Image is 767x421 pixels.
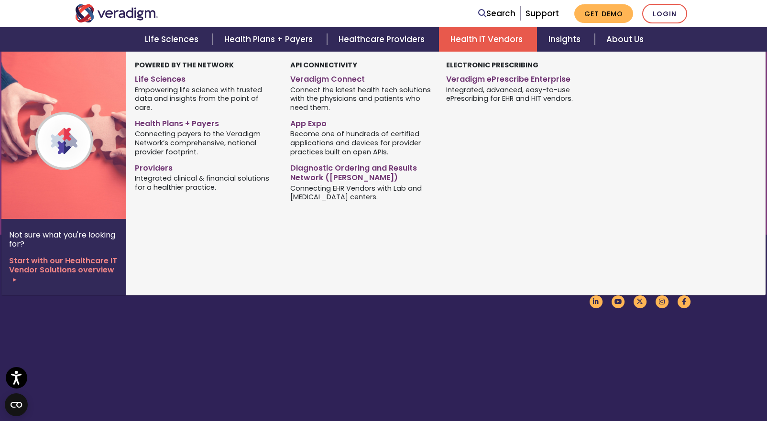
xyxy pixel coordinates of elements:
[290,71,431,85] a: Veradigm Connect
[583,352,756,410] iframe: Drift Chat Widget
[654,297,670,306] a: Veradigm Instagram Link
[526,8,559,19] a: Support
[290,115,431,129] a: App Expo
[446,85,587,103] span: Integrated, advanced, easy-to-use ePrescribing for EHR and HIT vendors.
[632,297,648,306] a: Veradigm Twitter Link
[290,160,431,184] a: Diagnostic Ordering and Results Network ([PERSON_NAME])
[290,129,431,157] span: Become one of hundreds of certified applications and devices for provider practices built on open...
[290,85,431,112] span: Connect the latest health tech solutions with the physicians and patients who need them.
[9,230,119,248] p: Not sure what you're looking for?
[478,7,515,20] a: Search
[610,297,626,306] a: Veradigm YouTube Link
[135,129,276,157] span: Connecting payers to the Veradigm Network’s comprehensive, national provider footprint.
[595,27,655,52] a: About Us
[135,60,234,70] strong: Powered by the Network
[290,60,357,70] strong: API Connectivity
[439,27,537,52] a: Health IT Vendors
[135,173,276,192] span: Integrated clinical & financial solutions for a healthier practice.
[327,27,439,52] a: Healthcare Providers
[642,4,687,23] a: Login
[5,393,28,416] button: Open CMP widget
[133,27,213,52] a: Life Sciences
[574,4,633,23] a: Get Demo
[290,183,431,202] span: Connecting EHR Vendors with Lab and [MEDICAL_DATA] centers.
[213,27,327,52] a: Health Plans + Payers
[676,297,692,306] a: Veradigm Facebook Link
[135,160,276,173] a: Providers
[135,71,276,85] a: Life Sciences
[446,60,538,70] strong: Electronic Prescribing
[75,4,159,22] img: Veradigm logo
[446,71,587,85] a: Veradigm ePrescribe Enterprise
[1,52,155,219] img: Veradigm Network
[537,27,595,52] a: Insights
[588,297,604,306] a: Veradigm LinkedIn Link
[135,85,276,112] span: Empowering life science with trusted data and insights from the point of care.
[135,115,276,129] a: Health Plans + Payers
[9,256,119,284] a: Start with our Healthcare IT Vendor Solutions overview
